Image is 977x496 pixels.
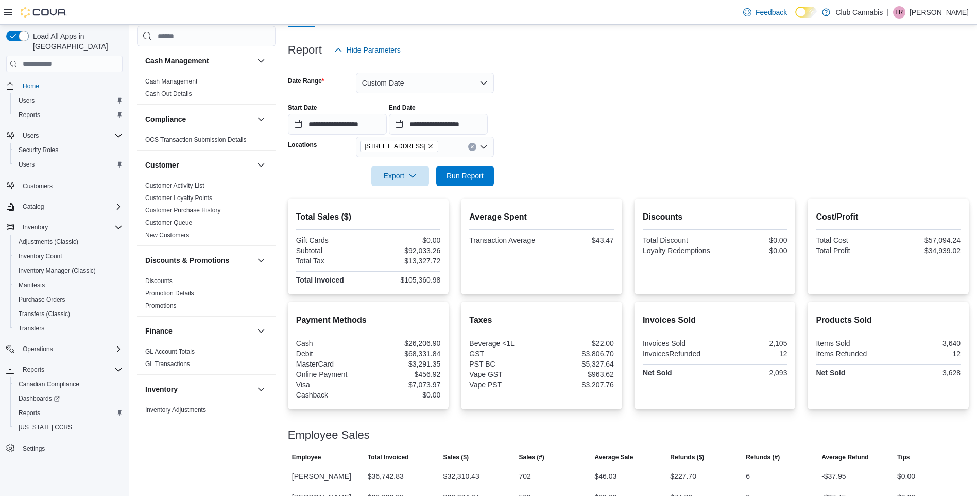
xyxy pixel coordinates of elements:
label: Date Range [288,77,324,85]
div: $22.00 [544,339,614,348]
span: Reports [19,111,40,119]
div: $92,033.26 [370,246,440,255]
a: Cash Management [145,78,197,85]
button: Adjustments (Classic) [10,235,127,249]
span: Manifests [19,281,45,289]
strong: Net Sold [643,369,672,377]
span: Discounts [145,277,173,285]
span: Purchase Orders [19,295,65,304]
h2: Average Spent [469,211,614,223]
span: Security Roles [19,146,58,154]
span: Tips [897,453,910,461]
div: $26,206.90 [370,339,440,348]
div: 3,628 [890,369,961,377]
a: Dashboards [10,391,127,406]
span: Users [14,94,123,107]
label: End Date [389,104,416,112]
span: [STREET_ADDRESS] [365,141,426,152]
span: Promotions [145,302,177,310]
div: $0.00 [897,470,915,483]
label: Locations [288,141,317,149]
span: Settings [23,444,45,453]
button: Transfers (Classic) [10,307,127,321]
div: Linda Robinson [893,6,905,19]
img: Cova [21,7,67,18]
a: Customer Activity List [145,182,204,189]
span: Canadian Compliance [19,380,79,388]
div: Discounts & Promotions [137,275,276,316]
span: GL Account Totals [145,348,195,356]
div: Cashback [296,391,366,399]
button: Catalog [19,201,48,213]
div: Cash [296,339,366,348]
button: Inventory Count [10,249,127,263]
a: Customer Purchase History [145,207,221,214]
span: New Customers [145,231,189,239]
button: Inventory [19,221,52,234]
p: | [887,6,889,19]
div: $3,207.76 [544,381,614,389]
div: $32,310.43 [443,470,479,483]
h2: Discounts [643,211,787,223]
div: $34,939.02 [890,246,961,255]
span: Hide Parameters [347,45,401,55]
h2: Taxes [469,314,614,326]
button: Operations [2,342,127,356]
div: MasterCard [296,360,366,368]
a: GL Transactions [145,360,190,368]
a: Inventory Manager (Classic) [14,264,100,277]
button: Users [2,128,127,143]
div: Beverage <1L [469,339,539,348]
div: 12 [717,350,787,358]
span: Inventory Manager (Classic) [19,267,96,275]
span: Reports [19,409,40,417]
span: Promotion Details [145,289,194,297]
div: Items Refunded [816,350,886,358]
span: Home [19,79,123,92]
span: Employee [292,453,321,461]
h2: Cost/Profit [816,211,961,223]
button: Open list of options [479,143,488,151]
span: GL Transactions [145,360,190,368]
button: Settings [2,441,127,456]
div: Vape GST [469,370,539,378]
div: Total Profit [816,246,886,255]
div: 3,640 [890,339,961,348]
button: Cash Management [145,56,253,66]
a: New Customers [145,232,189,239]
h3: Finance [145,326,173,336]
a: [US_STATE] CCRS [14,421,76,434]
a: Inventory Count [14,250,66,262]
a: Transfers (Classic) [14,308,74,320]
div: $7,073.97 [370,381,440,389]
button: Inventory [255,383,267,395]
p: [PERSON_NAME] [910,6,969,19]
h2: Payment Methods [296,314,441,326]
div: Online Payment [296,370,366,378]
span: Customer Queue [145,219,192,227]
div: PST BC [469,360,539,368]
input: Press the down key to open a popover containing a calendar. [288,114,387,135]
h2: Total Sales ($) [296,211,441,223]
button: Cash Management [255,55,267,67]
h3: Cash Management [145,56,209,66]
span: Adjustments (Classic) [14,236,123,248]
div: Customer [137,179,276,245]
input: Press the down key to open a popover containing a calendar. [389,114,488,135]
span: Security Roles [14,144,123,156]
span: Users [19,129,123,142]
span: Cash Management [145,77,197,86]
button: Inventory [2,220,127,235]
span: Catalog [19,201,123,213]
div: InvoicesRefunded [643,350,713,358]
strong: Net Sold [816,369,845,377]
h3: Employee Sales [288,429,370,441]
span: Inventory [23,223,48,232]
span: Inventory Adjustments [145,406,206,414]
span: Refunds (#) [746,453,780,461]
button: Transfers [10,321,127,336]
span: Cash Out Details [145,90,192,98]
div: $57,094.24 [890,236,961,244]
span: Dashboards [14,392,123,405]
a: OCS Transaction Submission Details [145,136,247,143]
